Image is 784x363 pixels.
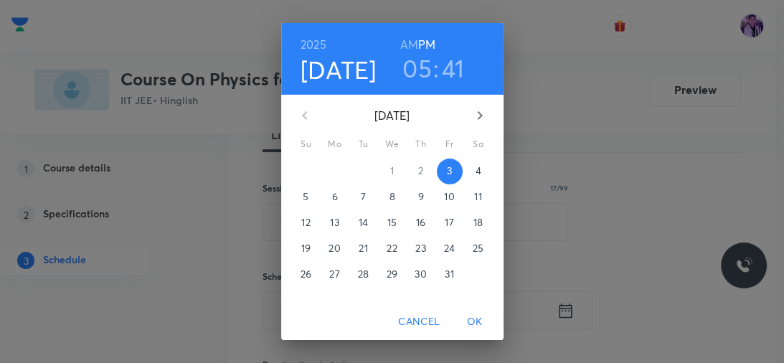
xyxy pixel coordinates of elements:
[322,137,348,151] span: Mo
[301,55,377,85] button: [DATE]
[331,189,337,204] p: 6
[408,262,434,288] button: 30
[379,210,405,236] button: 15
[402,53,432,83] button: 05
[466,210,491,236] button: 18
[351,137,377,151] span: Tu
[322,107,463,124] p: [DATE]
[351,236,377,262] button: 21
[437,184,463,210] button: 10
[351,184,377,210] button: 7
[329,241,340,255] p: 20
[408,236,434,262] button: 23
[444,189,454,204] p: 10
[361,189,366,204] p: 7
[473,215,483,230] p: 18
[358,267,369,281] p: 28
[475,164,481,178] p: 4
[293,210,319,236] button: 12
[444,241,455,255] p: 24
[301,241,311,255] p: 19
[408,210,434,236] button: 16
[466,137,491,151] span: Sa
[379,137,405,151] span: We
[437,262,463,288] button: 31
[408,184,434,210] button: 9
[322,184,348,210] button: 6
[415,267,426,281] p: 30
[466,184,491,210] button: 11
[301,267,311,281] p: 26
[359,215,368,230] p: 14
[293,184,319,210] button: 5
[415,241,425,255] p: 23
[474,189,481,204] p: 11
[437,137,463,151] span: Fr
[303,189,308,204] p: 5
[351,262,377,288] button: 28
[359,241,367,255] p: 21
[301,34,326,55] button: 2025
[379,262,405,288] button: 29
[442,53,465,83] button: 41
[466,159,491,184] button: 4
[322,236,348,262] button: 20
[322,262,348,288] button: 27
[330,215,339,230] p: 13
[433,53,439,83] h3: :
[387,215,397,230] p: 15
[458,313,492,331] span: OK
[437,159,463,184] button: 3
[445,215,453,230] p: 17
[473,241,483,255] p: 25
[301,215,310,230] p: 12
[389,189,395,204] p: 8
[387,241,397,255] p: 22
[293,236,319,262] button: 19
[392,308,445,335] button: Cancel
[447,164,452,178] p: 3
[387,267,397,281] p: 29
[445,267,453,281] p: 31
[398,313,440,331] span: Cancel
[322,210,348,236] button: 13
[408,137,434,151] span: Th
[452,308,498,335] button: OK
[379,184,405,210] button: 8
[293,262,319,288] button: 26
[329,267,339,281] p: 27
[293,137,319,151] span: Su
[416,215,425,230] p: 16
[417,189,423,204] p: 9
[437,210,463,236] button: 17
[437,236,463,262] button: 24
[400,34,418,55] button: AM
[466,236,491,262] button: 25
[379,236,405,262] button: 22
[351,210,377,236] button: 14
[418,34,435,55] button: PM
